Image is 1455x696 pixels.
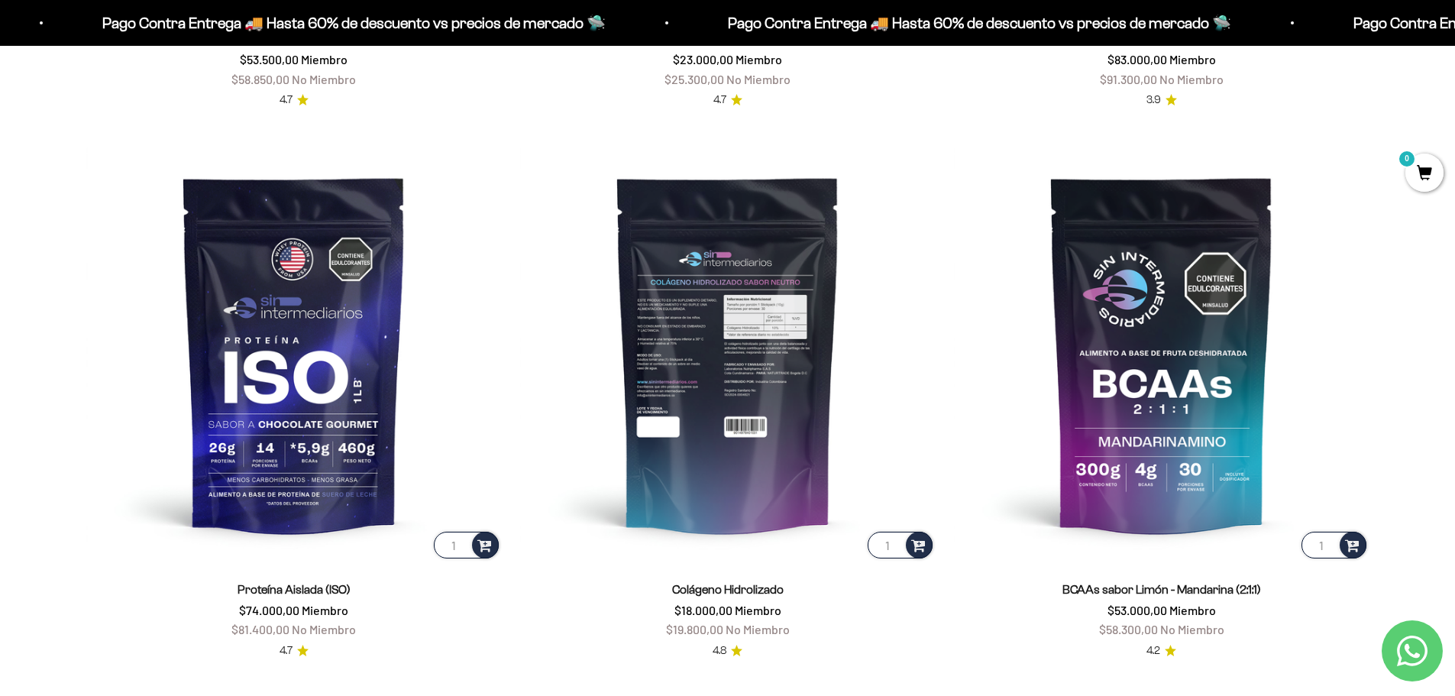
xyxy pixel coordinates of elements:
[1405,166,1444,183] a: 0
[1146,92,1177,108] a: 3.93.9 de 5.0 estrellas
[292,72,356,86] span: No Miembro
[280,643,309,659] a: 4.74.7 de 5.0 estrellas
[1062,583,1261,596] a: BCAAs sabor Limón - Mandarina (2:1:1)
[239,603,299,617] span: $74.000,00
[1169,603,1216,617] span: Miembro
[736,52,782,66] span: Miembro
[280,643,293,659] span: 4.7
[1099,622,1158,636] span: $58.300,00
[480,11,983,35] p: Pago Contra Entrega 🚚 Hasta 60% de descuento vs precios de mercado 🛸
[231,622,289,636] span: $81.400,00
[735,603,781,617] span: Miembro
[666,622,723,636] span: $19.800,00
[674,603,732,617] span: $18.000,00
[713,92,742,108] a: 4.74.7 de 5.0 estrellas
[1107,52,1167,66] span: $83.000,00
[238,583,351,596] a: Proteína Aislada (ISO)
[1160,622,1224,636] span: No Miembro
[664,72,724,86] span: $25.300,00
[280,92,293,108] span: 4.7
[726,622,790,636] span: No Miembro
[1159,72,1224,86] span: No Miembro
[1398,150,1416,168] mark: 0
[240,52,299,66] span: $53.500,00
[302,603,348,617] span: Miembro
[231,72,289,86] span: $58.850,00
[1100,72,1157,86] span: $91.300,00
[520,146,936,562] img: Colágeno Hidrolizado
[713,92,726,108] span: 4.7
[1146,92,1161,108] span: 3.9
[292,622,356,636] span: No Miembro
[1107,603,1167,617] span: $53.000,00
[672,583,784,596] a: Colágeno Hidrolizado
[1169,52,1216,66] span: Miembro
[673,52,733,66] span: $23.000,00
[280,92,309,108] a: 4.74.7 de 5.0 estrellas
[713,643,742,659] a: 4.84.8 de 5.0 estrellas
[1146,643,1160,659] span: 4.2
[1146,643,1176,659] a: 4.24.2 de 5.0 estrellas
[301,52,348,66] span: Miembro
[726,72,791,86] span: No Miembro
[713,643,726,659] span: 4.8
